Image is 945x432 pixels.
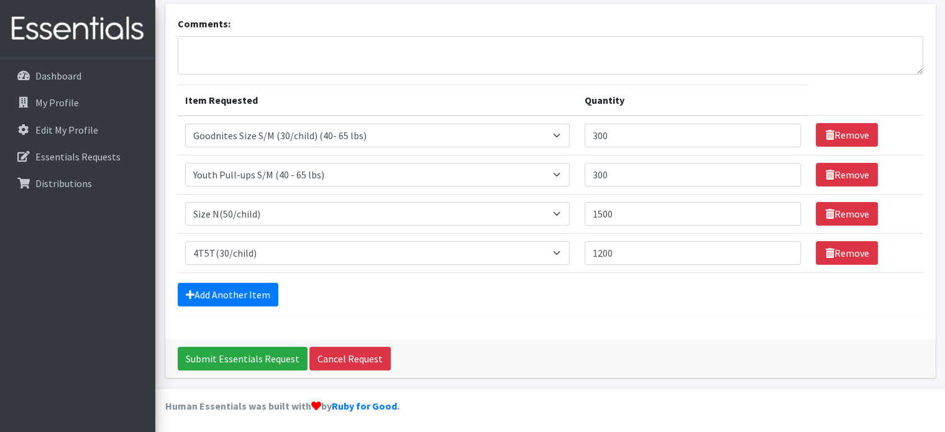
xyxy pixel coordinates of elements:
th: Quantity [577,85,809,116]
a: Dashboard [5,63,150,88]
a: Remove [816,241,878,265]
a: Distributions [5,171,150,196]
p: Dashboard [35,70,81,82]
a: Remove [816,202,878,226]
th: Item Requested [178,85,577,116]
p: Edit My Profile [35,124,98,136]
a: My Profile [5,90,150,115]
a: Cancel Request [309,347,391,370]
p: Essentials Requests [35,150,121,163]
p: My Profile [35,96,79,109]
a: Ruby for Good [332,400,397,412]
a: Remove [816,163,878,186]
img: HumanEssentials [5,8,150,50]
p: Distributions [35,177,92,190]
input: Submit Essentials Request [178,347,308,370]
strong: Human Essentials was built with by . [165,400,399,412]
a: Add Another Item [178,283,278,306]
label: Comments: [178,16,231,31]
a: Essentials Requests [5,144,150,169]
a: Edit My Profile [5,117,150,142]
a: Remove [816,123,878,147]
